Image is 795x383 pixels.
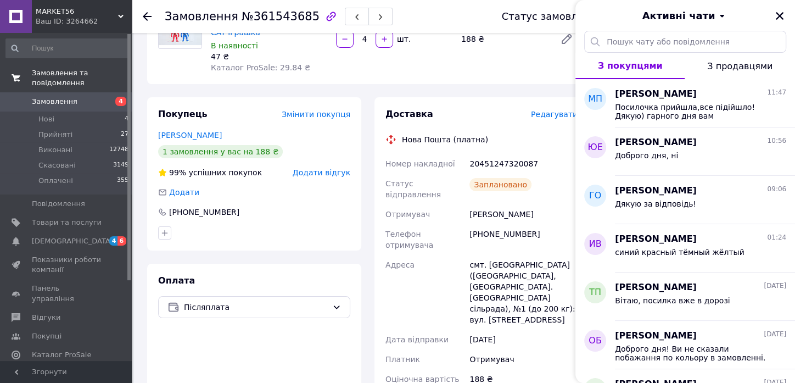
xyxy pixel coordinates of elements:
[575,127,795,176] button: ЮЕ[PERSON_NAME]10:56Доброго дня, ні
[615,233,697,246] span: [PERSON_NAME]
[32,199,85,209] span: Повідомлення
[38,114,54,124] span: Нові
[158,145,283,158] div: 1 замовлення у вас на 188 ₴
[584,31,786,53] input: Пошук чату або повідомлення
[32,331,61,341] span: Покупці
[767,185,786,194] span: 09:06
[589,238,602,251] span: ИВ
[5,38,130,58] input: Пошук
[385,109,433,119] span: Доставка
[575,53,685,79] button: З покупцями
[764,330,786,339] span: [DATE]
[385,210,430,219] span: Отримувач
[615,281,697,294] span: [PERSON_NAME]
[615,88,697,101] span: [PERSON_NAME]
[385,335,449,344] span: Дата відправки
[615,345,771,362] span: Доброго дня! Ви не сказали побажання по кольору в замовленні. Як з вами зв`язатись? телефон не ві...
[184,301,328,313] span: Післяплата
[589,335,602,347] span: ОБ
[211,6,327,37] a: Фігурка Бузковий Siren Head [PERSON_NAME] CARTOON CAT іграшка
[615,151,678,160] span: Доброго дня, ні
[575,79,795,127] button: МП[PERSON_NAME]11:47Посилочка прийшла,все підійшло! Дякую) гарного дня вам
[615,136,697,149] span: [PERSON_NAME]
[615,248,744,257] span: синий красный тёмный жёлтый
[615,330,697,342] span: [PERSON_NAME]
[117,176,128,186] span: 355
[158,275,195,286] span: Оплата
[32,255,102,275] span: Показники роботи компанії
[531,110,578,119] span: Редагувати
[685,53,795,79] button: З продавцями
[293,168,350,177] span: Додати відгук
[32,313,60,323] span: Відгуки
[588,93,602,106] span: МП
[32,284,102,303] span: Панель управління
[109,145,128,155] span: 12748
[469,178,531,191] div: Заплановано
[575,176,795,224] button: ГО[PERSON_NAME]09:06Дякую за відповідь!
[385,179,441,199] span: Статус відправлення
[38,130,72,140] span: Прийняті
[615,296,730,305] span: Вітаю, посилка вже в дорозі
[169,168,186,177] span: 99%
[169,188,199,197] span: Додати
[282,110,350,119] span: Змінити покупця
[767,233,786,242] span: 01:24
[764,281,786,291] span: [DATE]
[36,7,118,16] span: MARKET56
[38,145,72,155] span: Виконані
[606,9,764,23] button: Активні чати
[168,207,240,218] div: [PHONE_NUMBER]
[615,185,697,197] span: [PERSON_NAME]
[109,236,118,246] span: 4
[158,109,208,119] span: Покупець
[589,190,601,202] span: ГО
[589,286,601,299] span: ТП
[615,103,771,120] span: Посилочка прийшла,все підійшло! Дякую) гарного дня вам
[117,236,126,246] span: 6
[32,236,113,246] span: [DEMOGRAPHIC_DATA]
[707,61,772,71] span: З продавцями
[615,199,696,208] span: Дякую за відповідь!
[385,159,455,168] span: Номер накладної
[32,97,77,107] span: Замовлення
[502,11,603,22] div: Статус замовлення
[36,16,132,26] div: Ваш ID: 3264662
[467,224,580,255] div: [PHONE_NUMBER]
[113,160,128,170] span: 3149
[467,330,580,349] div: [DATE]
[32,218,102,227] span: Товари та послуги
[642,9,715,23] span: Активні чати
[467,204,580,224] div: [PERSON_NAME]
[556,28,578,50] a: Редагувати
[575,224,795,273] button: ИВ[PERSON_NAME]01:24синий красный тёмный жёлтый
[399,134,491,145] div: Нова Пошта (платна)
[125,114,128,124] span: 4
[143,11,152,22] div: Повернутися назад
[158,131,222,140] a: [PERSON_NAME]
[575,321,795,369] button: ОБ[PERSON_NAME][DATE]Доброго дня! Ви не сказали побажання по кольору в замовленні. Як з вами зв`я...
[32,68,132,88] span: Замовлення та повідомлення
[385,355,420,364] span: Платник
[115,97,126,106] span: 4
[38,176,73,186] span: Оплачені
[385,260,415,269] span: Адреса
[575,273,795,321] button: ТП[PERSON_NAME][DATE]Вітаю, посилка вже в дорозі
[457,31,551,47] div: 188 ₴
[467,255,580,330] div: смт. [GEOGRAPHIC_DATA] ([GEOGRAPHIC_DATA], [GEOGRAPHIC_DATA]. [GEOGRAPHIC_DATA] сільрада), №1 (до...
[121,130,128,140] span: 27
[158,167,262,178] div: успішних покупок
[767,136,786,146] span: 10:56
[165,10,238,23] span: Замовлення
[773,9,786,23] button: Закрити
[467,349,580,369] div: Отримувач
[467,154,580,174] div: 20451247320087
[211,51,327,62] div: 47 ₴
[242,10,320,23] span: №361543685
[767,88,786,97] span: 11:47
[598,60,663,71] span: З покупцями
[385,230,433,249] span: Телефон отримувача
[211,63,310,72] span: Каталог ProSale: 29.84 ₴
[38,160,76,170] span: Скасовані
[211,41,258,50] span: В наявності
